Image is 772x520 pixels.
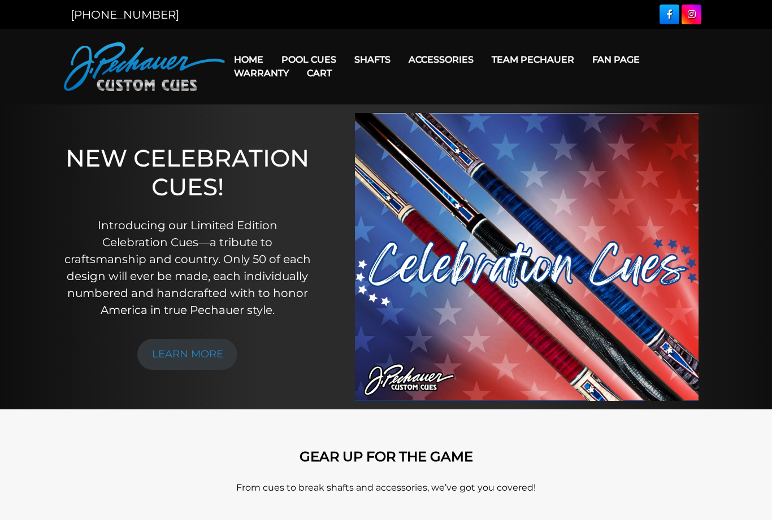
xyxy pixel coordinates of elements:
p: From cues to break shafts and accessories, we’ve got you covered! [64,481,708,495]
img: Pechauer Custom Cues [64,42,225,91]
a: Cart [298,59,341,88]
a: Team Pechauer [483,45,583,74]
a: Home [225,45,272,74]
p: Introducing our Limited Edition Celebration Cues—a tribute to craftsmanship and country. Only 50 ... [63,217,311,318]
a: Shafts [345,45,400,74]
a: Pool Cues [272,45,345,74]
a: Accessories [400,45,483,74]
a: Warranty [225,59,298,88]
a: [PHONE_NUMBER] [71,8,179,21]
a: Fan Page [583,45,649,74]
strong: GEAR UP FOR THE GAME [300,448,473,465]
a: LEARN MORE [137,339,238,370]
h1: NEW CELEBRATION CUES! [63,144,311,201]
